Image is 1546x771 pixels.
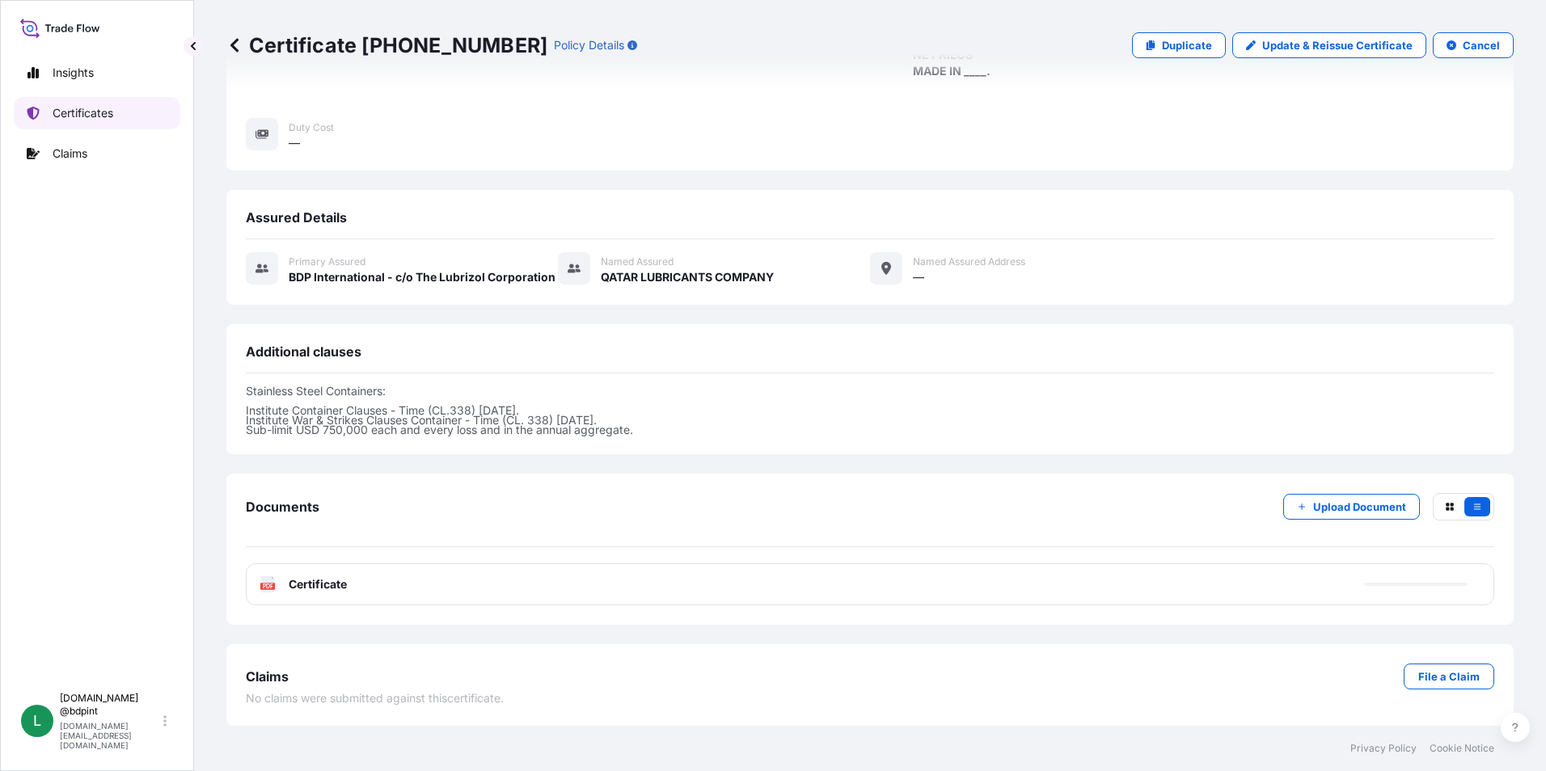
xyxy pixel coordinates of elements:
[1350,742,1417,755] a: Privacy Policy
[1433,32,1514,58] button: Cancel
[226,32,547,58] p: Certificate [PHONE_NUMBER]
[53,65,94,81] p: Insights
[554,37,624,53] p: Policy Details
[289,269,555,285] span: BDP International - c/o The Lubrizol Corporation
[33,713,41,729] span: L
[913,255,1025,268] span: Named Assured Address
[246,209,347,225] span: Assured Details
[289,576,347,592] span: Certificate
[1430,742,1494,755] a: Cookie Notice
[289,135,300,151] span: —
[289,121,334,134] span: Duty Cost
[60,721,160,750] p: [DOMAIN_NAME][EMAIL_ADDRESS][DOMAIN_NAME]
[289,255,365,268] span: Primary assured
[53,145,87,162] p: Claims
[60,692,160,718] p: [DOMAIN_NAME] @bdpint
[1313,499,1406,515] p: Upload Document
[913,269,924,285] span: —
[1232,32,1426,58] a: Update & Reissue Certificate
[14,57,180,89] a: Insights
[246,499,319,515] span: Documents
[246,668,289,685] span: Claims
[1283,494,1420,520] button: Upload Document
[1404,664,1494,689] a: File a Claim
[1463,37,1500,53] p: Cancel
[246,690,504,706] span: No claims were submitted against this certificate .
[1132,32,1226,58] a: Duplicate
[601,269,774,285] span: QATAR LUBRICANTS COMPANY
[53,105,113,121] p: Certificates
[1418,668,1480,685] p: File a Claim
[263,584,273,589] text: PDF
[246,386,1494,435] p: Stainless Steel Containers: Institute Container Clauses - Time (CL.338) [DATE]. Institute War & S...
[14,97,180,129] a: Certificates
[1162,37,1212,53] p: Duplicate
[1262,37,1413,53] p: Update & Reissue Certificate
[601,255,674,268] span: Named Assured
[246,343,361,360] span: Additional clauses
[14,137,180,170] a: Claims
